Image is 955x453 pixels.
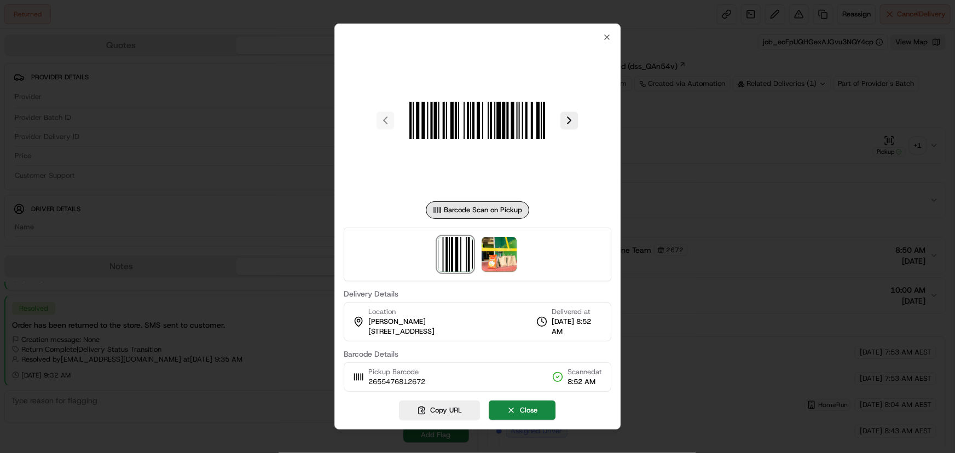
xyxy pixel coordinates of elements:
[368,377,425,387] span: 2655476812672
[568,367,602,377] span: Scanned at
[368,327,435,336] span: [STREET_ADDRESS]
[400,400,481,420] button: Copy URL
[482,237,517,272] img: photo_proof_of_delivery image
[399,42,557,199] img: barcode_scan_on_pickup image
[426,201,529,219] div: Barcode Scan on Pickup
[344,350,612,358] label: Barcode Details
[368,317,426,327] span: [PERSON_NAME]
[368,307,396,317] span: Location
[344,290,612,298] label: Delivery Details
[552,317,602,336] span: [DATE] 8:52 AM
[568,377,602,387] span: 8:52 AM
[552,307,602,317] span: Delivered at
[438,237,473,272] img: barcode_scan_on_pickup image
[368,367,425,377] span: Pickup Barcode
[489,400,556,420] button: Close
